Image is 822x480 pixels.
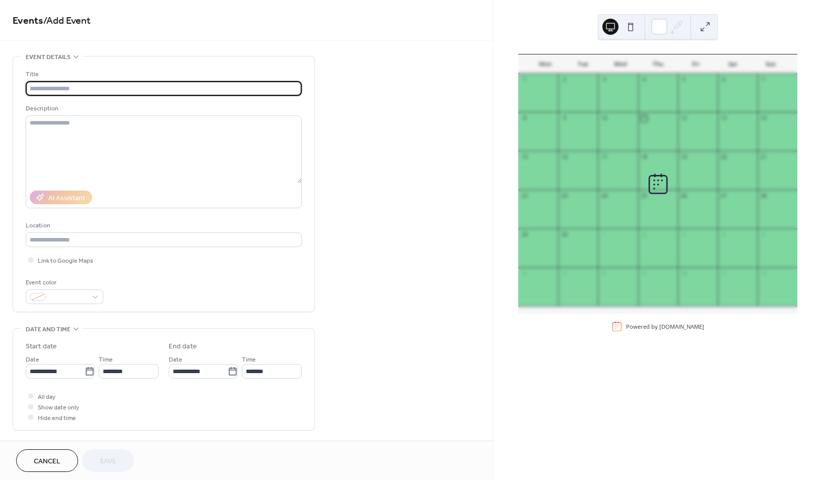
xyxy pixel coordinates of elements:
div: 8 [521,115,528,122]
div: 30 [561,231,568,238]
div: Powered by [626,323,704,330]
div: 6 [720,76,727,83]
div: 2 [561,76,568,83]
div: 9 [561,115,568,122]
div: 11 [720,270,727,277]
div: 20 [720,154,727,161]
span: Date [26,354,39,365]
div: 1 [521,76,528,83]
div: 6 [521,270,528,277]
div: 4 [641,76,648,83]
div: 2 [641,231,648,238]
div: 13 [720,115,727,122]
span: / Add Event [43,11,91,31]
div: 3 [680,231,688,238]
a: [DOMAIN_NAME] [659,323,704,330]
div: Wed [601,54,639,74]
div: 26 [680,192,688,199]
div: 11 [641,115,648,122]
div: 18 [641,154,648,161]
div: 27 [720,192,727,199]
div: 24 [601,192,608,199]
div: 25 [641,192,648,199]
div: 5 [680,76,688,83]
span: Link to Google Maps [38,256,93,266]
a: Events [13,11,43,31]
div: Fri [676,54,714,74]
span: All day [38,392,55,402]
div: 7 [760,76,767,83]
div: 28 [760,192,767,199]
div: Event color [26,277,101,288]
div: 1 [601,231,608,238]
div: End date [169,341,197,352]
div: 3 [601,76,608,83]
div: 9 [641,270,648,277]
div: 10 [601,115,608,122]
div: Start date [26,341,57,352]
div: 12 [760,270,767,277]
span: Time [99,354,113,365]
span: Cancel [34,456,60,467]
div: 17 [601,154,608,161]
div: 5 [760,231,767,238]
div: 10 [680,270,688,277]
button: Cancel [16,449,78,472]
div: 21 [760,154,767,161]
div: 14 [760,115,767,122]
div: Sat [714,54,752,74]
span: Event details [26,52,71,63]
span: Time [242,354,256,365]
div: 4 [720,231,727,238]
div: Title [26,69,300,80]
div: 15 [521,154,528,161]
div: 8 [601,270,608,277]
div: 22 [521,192,528,199]
div: Location [26,220,300,231]
div: Tue [564,54,602,74]
div: 12 [680,115,688,122]
span: Date and time [26,324,71,335]
div: 16 [561,154,568,161]
div: Thu [639,54,677,74]
span: Hide end time [38,413,76,424]
span: Date [169,354,182,365]
span: Show date only [38,402,79,413]
div: 29 [521,231,528,238]
div: 23 [561,192,568,199]
div: Mon [526,54,564,74]
div: 19 [680,154,688,161]
div: 7 [561,270,568,277]
div: Sun [751,54,789,74]
div: Description [26,103,300,114]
